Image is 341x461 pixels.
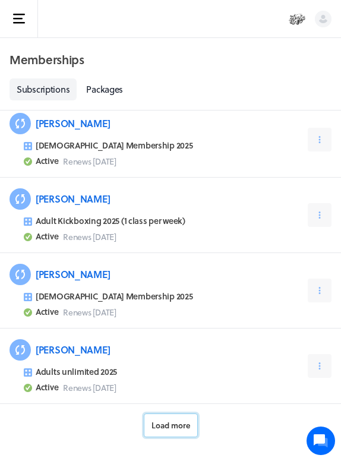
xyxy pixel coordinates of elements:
img: Sucker Punch Kickboxing [289,11,305,27]
iframe: gist-messenger-bubble-iframe [307,427,335,455]
p: Active [36,382,58,394]
p: Adult Kickboxing 2025 (1 class per week) [36,216,185,226]
p: Active [36,307,58,318]
span: Load more [151,420,190,431]
h2: We're here to help. Ask us anything! [18,79,220,117]
a: [PERSON_NAME] [36,267,110,281]
p: [DEMOGRAPHIC_DATA] Membership 2025 [36,140,192,151]
p: Renews [DATE] [63,382,116,394]
button: New conversation [18,138,219,162]
nav: Tabs [10,78,331,100]
button: Load more [144,413,198,437]
a: Packages [79,78,130,100]
p: Adults unlimited 2025 [36,367,117,377]
button: Sucker Punch Kickboxing [284,6,310,32]
a: [PERSON_NAME] [36,116,110,130]
p: Renews [DATE] [63,307,116,318]
input: Search articles [34,204,212,228]
p: Renews [DATE] [63,156,116,168]
p: Active [36,156,58,168]
h1: Hi [PERSON_NAME] [18,58,220,77]
p: Find an answer quickly [16,185,222,199]
p: [DEMOGRAPHIC_DATA] Membership 2025 [36,291,192,302]
a: Subscriptions [10,78,77,100]
p: Renews [DATE] [63,231,116,243]
span: New conversation [77,146,143,155]
a: [PERSON_NAME] [36,343,110,356]
a: [PERSON_NAME] [36,192,110,206]
p: Active [36,231,58,243]
h2: Memberships [10,48,331,71]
